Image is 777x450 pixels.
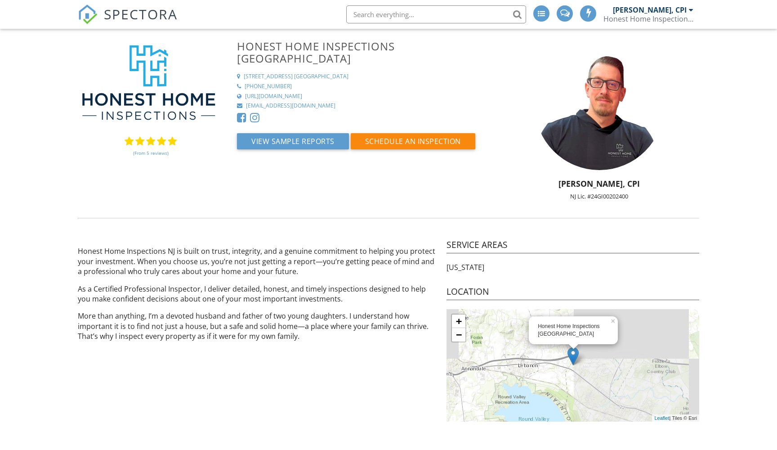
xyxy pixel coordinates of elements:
[104,4,178,23] span: SPECTORA
[452,315,465,328] a: Zoom in
[237,93,488,100] a: [URL][DOMAIN_NAME]
[447,286,699,300] h4: Location
[538,323,609,338] div: Honest Home Inspections [GEOGRAPHIC_DATA]
[351,133,475,149] button: Schedule an Inspection
[237,40,488,64] h3: Honest Home Inspections [GEOGRAPHIC_DATA]
[78,284,436,304] p: As a Certified Professional Inspector, I deliver detailed, honest, and timely inspections designe...
[294,73,348,81] div: [GEOGRAPHIC_DATA]
[78,4,98,24] img: The Best Home Inspection Software - Spectora
[237,83,488,90] a: [PHONE_NUMBER]
[654,415,669,421] a: Leaflet
[652,414,699,422] div: | Tiles © Esri
[237,139,351,149] a: View Sample Reports
[610,316,618,323] a: ×
[78,40,224,132] img: HONEST_HOME_LOGO_CROPPED.jpg
[535,40,665,170] img: untitleddesign982x1030.jpg
[237,133,349,149] button: View Sample Reports
[351,139,475,149] a: Schedule an Inspection
[603,14,693,23] div: Honest Home Inspections NJ
[613,5,687,14] div: [PERSON_NAME], CPI
[452,328,465,342] a: Zoom out
[494,179,705,188] h5: [PERSON_NAME], CPI
[237,73,488,81] a: [STREET_ADDRESS] [GEOGRAPHIC_DATA]
[244,73,293,81] div: [STREET_ADDRESS]
[78,311,436,341] p: More than anything, I’m a devoted husband and father of two young daughters. I understand how imp...
[78,246,436,276] p: Honest Home Inspections NJ is built on trust, integrity, and a genuine commitment to helping you ...
[494,193,705,200] div: NJ Lic. #24GI00202400
[346,5,526,23] input: Search everything...
[246,102,335,110] div: [EMAIL_ADDRESS][DOMAIN_NAME]
[447,262,699,272] p: [US_STATE]
[237,102,488,110] a: [EMAIL_ADDRESS][DOMAIN_NAME]
[245,93,302,100] div: [URL][DOMAIN_NAME]
[447,239,699,253] h4: Service Areas
[245,83,292,90] div: [PHONE_NUMBER]
[133,145,169,161] a: (From 5 reviews)
[78,12,178,31] a: SPECTORA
